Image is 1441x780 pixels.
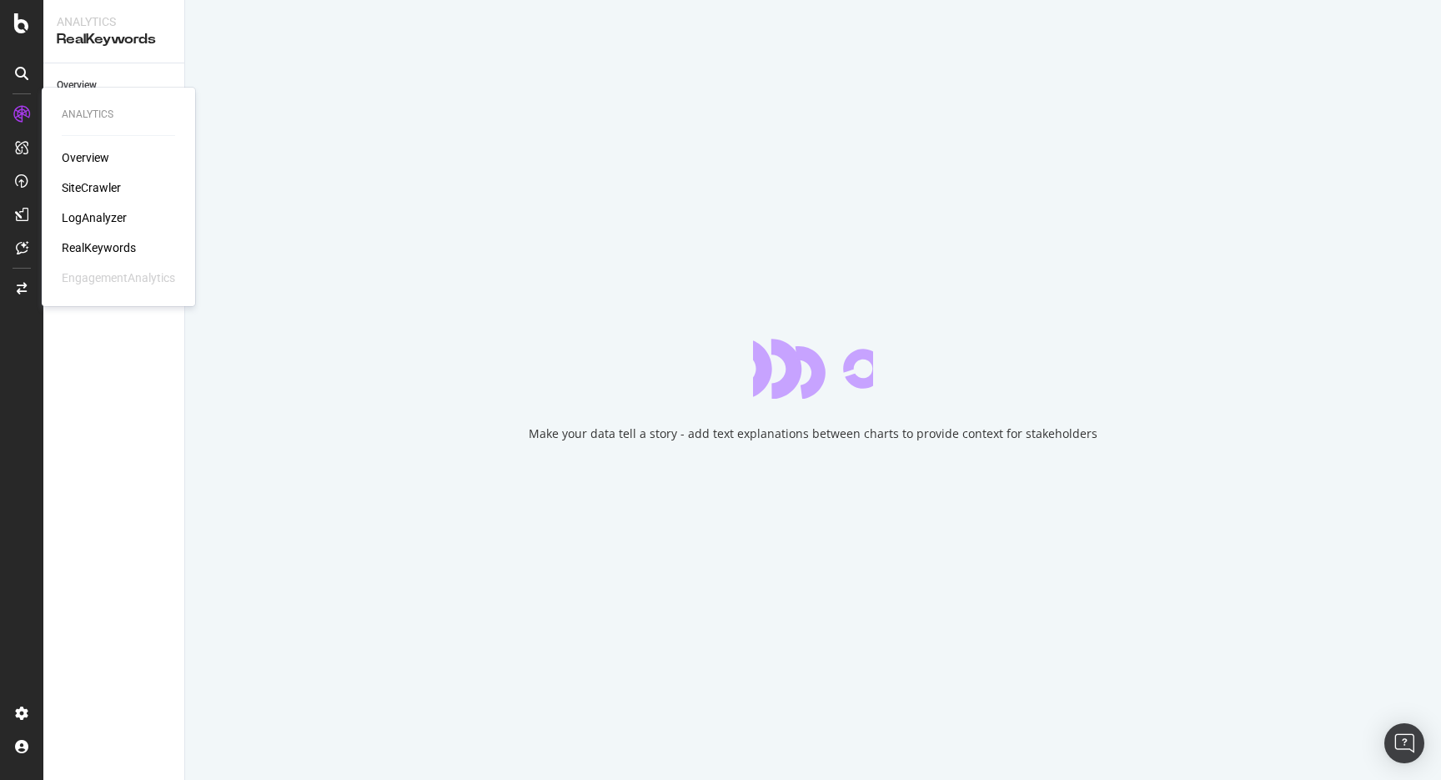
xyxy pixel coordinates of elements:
[62,149,109,166] a: Overview
[62,108,175,122] div: Analytics
[529,425,1097,442] div: Make your data tell a story - add text explanations between charts to provide context for stakeho...
[57,30,171,49] div: RealKeywords
[57,13,171,30] div: Analytics
[62,239,136,256] a: RealKeywords
[57,77,97,94] div: Overview
[62,269,175,286] div: EngagementAnalytics
[57,77,173,94] a: Overview
[62,179,121,196] a: SiteCrawler
[62,209,127,226] a: LogAnalyzer
[1384,723,1424,763] div: Open Intercom Messenger
[753,339,873,399] div: animation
